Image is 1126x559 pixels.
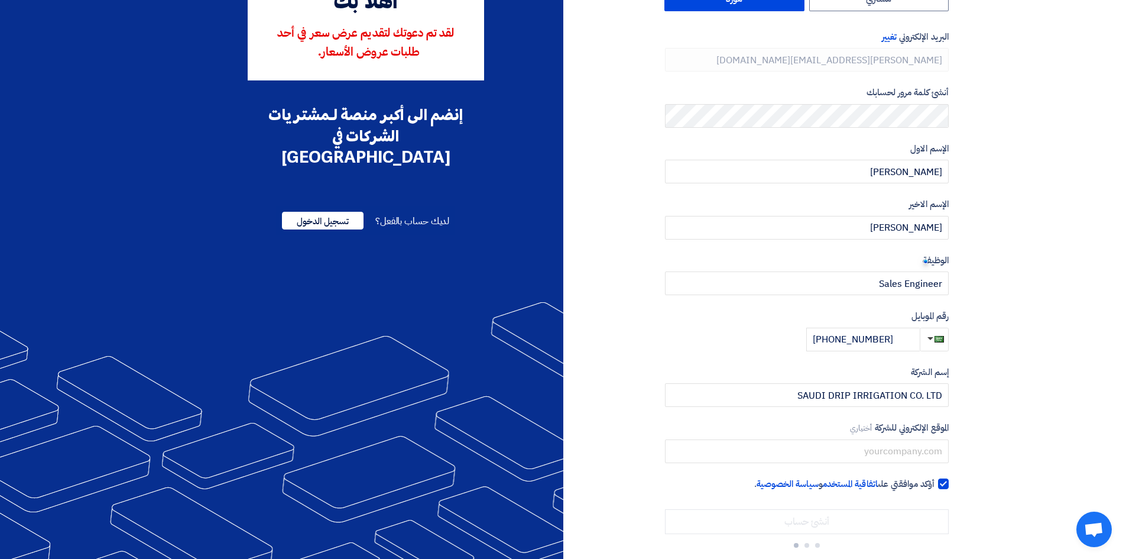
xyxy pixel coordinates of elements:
[665,216,949,240] input: أدخل الإسم الاخير ...
[665,48,949,72] input: أدخل بريد العمل الإلكتروني الخاص بك ...
[665,30,949,44] label: البريد الإلكتروني
[757,477,819,490] a: سياسة الخصوصية
[282,214,364,228] a: تسجيل الدخول
[277,28,454,59] span: لقد تم دعوتك لتقديم عرض سعر في أحد طلبات عروض الأسعار.
[665,421,949,435] label: الموقع الإلكتروني للشركة
[823,477,878,490] a: اتفاقية المستخدم
[1076,512,1112,547] a: Open chat
[665,366,949,379] label: إسم الشركة
[850,422,872,434] span: أختياري
[882,30,897,43] span: تغيير
[754,477,934,491] span: أؤكد موافقتي على و .
[665,309,949,323] label: رقم الموبايل
[665,509,949,534] input: أنشئ حساب
[665,272,949,295] input: أدخل الوظيفة ...
[282,212,364,230] span: تسجيل الدخول
[806,328,920,351] input: أدخل رقم الموبايل ...
[665,254,949,267] label: الوظيفة
[375,214,449,228] span: لديك حساب بالفعل؟
[665,142,949,156] label: الإسم الاول
[665,86,949,99] label: أنشئ كلمة مرور لحسابك
[665,198,949,211] label: الإسم الاخير
[665,383,949,407] input: أدخل إسم الشركة ...
[248,104,484,168] div: إنضم الى أكبر منصة لـمشتريات الشركات في [GEOGRAPHIC_DATA]
[665,440,949,463] input: yourcompany.com
[665,160,949,183] input: أدخل الإسم الاول ...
